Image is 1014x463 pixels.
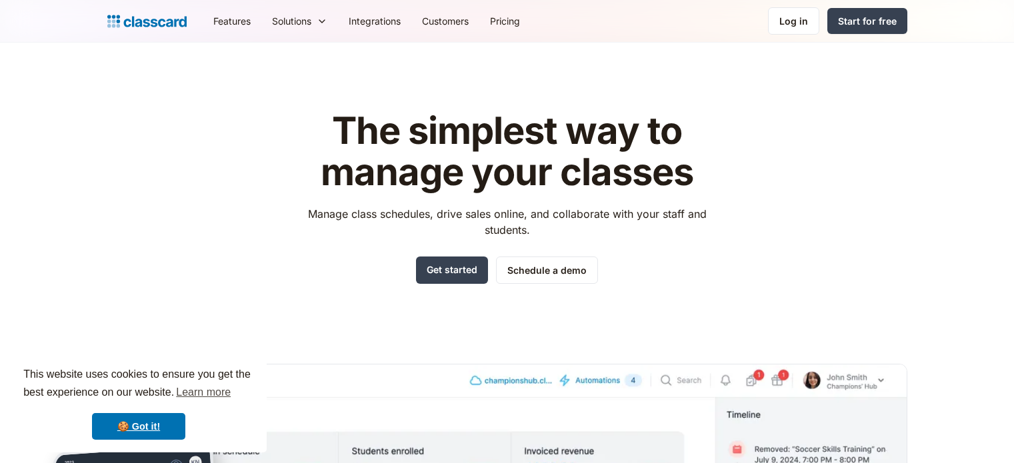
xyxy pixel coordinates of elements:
[23,366,254,402] span: This website uses cookies to ensure you get the best experience on our website.
[272,14,311,28] div: Solutions
[827,8,907,34] a: Start for free
[838,14,897,28] div: Start for free
[11,354,267,452] div: cookieconsent
[479,6,531,36] a: Pricing
[779,14,808,28] div: Log in
[295,111,719,193] h1: The simplest way to manage your classes
[107,12,187,31] a: home
[174,382,233,402] a: learn more about cookies
[338,6,411,36] a: Integrations
[411,6,479,36] a: Customers
[203,6,261,36] a: Features
[92,413,185,440] a: dismiss cookie message
[496,256,598,284] a: Schedule a demo
[261,6,338,36] div: Solutions
[295,206,719,238] p: Manage class schedules, drive sales online, and collaborate with your staff and students.
[416,256,488,284] a: Get started
[768,7,819,35] a: Log in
